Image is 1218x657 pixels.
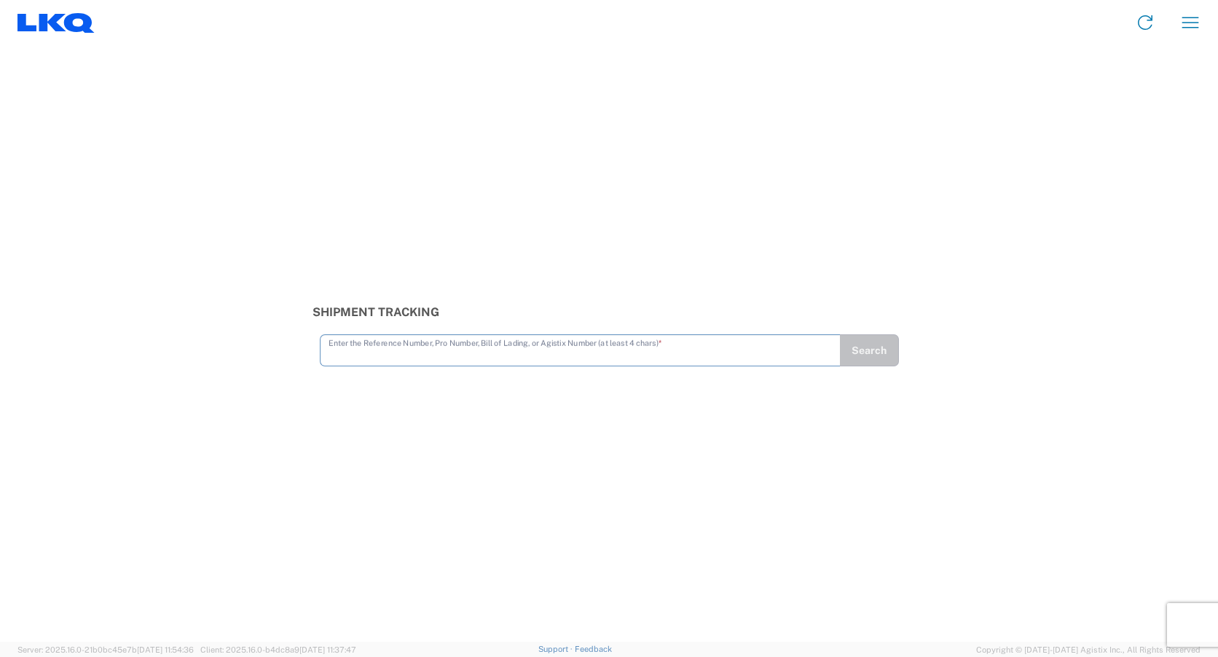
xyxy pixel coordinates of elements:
[137,645,194,654] span: [DATE] 11:54:36
[976,643,1201,656] span: Copyright © [DATE]-[DATE] Agistix Inc., All Rights Reserved
[313,305,906,319] h3: Shipment Tracking
[299,645,356,654] span: [DATE] 11:37:47
[575,645,612,653] a: Feedback
[200,645,356,654] span: Client: 2025.16.0-b4dc8a9
[538,645,575,653] a: Support
[17,645,194,654] span: Server: 2025.16.0-21b0bc45e7b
